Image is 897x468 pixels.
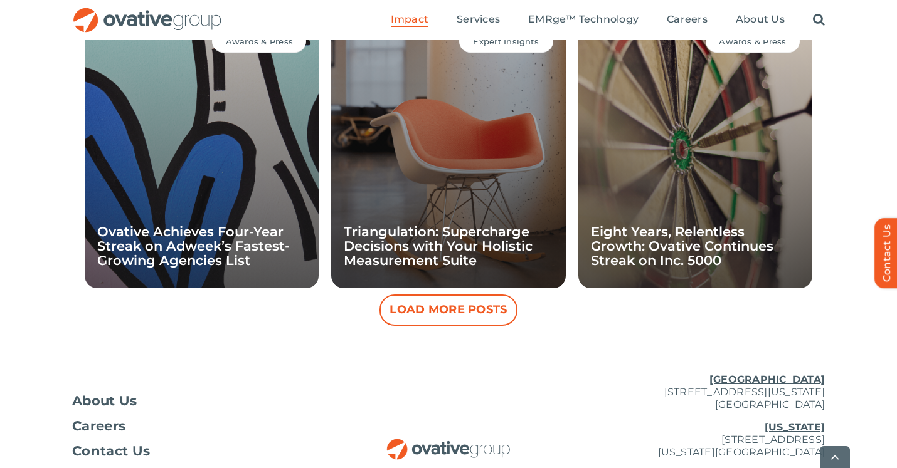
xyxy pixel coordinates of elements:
a: OG_Full_horizontal_RGB [386,437,511,449]
span: EMRge™ Technology [528,13,639,26]
a: Careers [72,420,323,432]
span: About Us [736,13,785,26]
span: Services [457,13,500,26]
span: About Us [72,395,137,407]
a: Triangulation: Supercharge Decisions with Your Holistic Measurement Suite [344,224,533,268]
a: Ovative Achieves Four-Year Streak on Adweek’s Fastest-Growing Agencies List [97,224,290,268]
span: Impact [391,13,428,26]
a: Search [813,13,825,27]
a: Eight Years, Relentless Growth: Ovative Continues Streak on Inc. 5000 [591,224,773,268]
a: Contact Us [72,445,323,457]
button: Load More Posts [379,294,517,326]
a: EMRge™ Technology [528,13,639,27]
nav: Footer Menu [72,395,323,457]
span: Careers [667,13,708,26]
span: Contact Us [72,445,150,457]
u: [GEOGRAPHIC_DATA] [709,373,825,385]
a: About Us [736,13,785,27]
span: Careers [72,420,125,432]
a: Impact [391,13,428,27]
a: About Us [72,395,323,407]
a: OG_Full_horizontal_RGB [72,6,223,18]
a: Services [457,13,500,27]
u: [US_STATE] [765,421,825,433]
p: [STREET_ADDRESS][US_STATE] [GEOGRAPHIC_DATA] [574,373,825,411]
a: Careers [667,13,708,27]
